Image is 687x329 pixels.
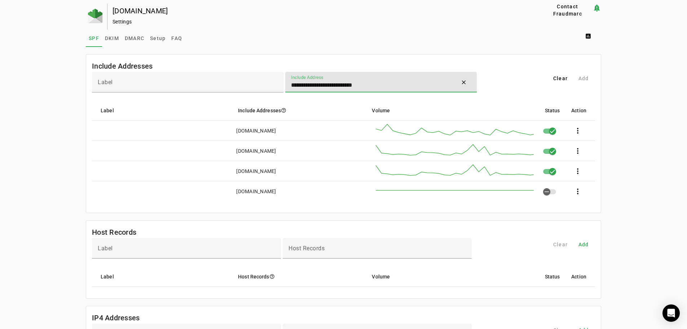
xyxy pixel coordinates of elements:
[593,4,601,12] mat-icon: notification_important
[86,54,601,213] fm-list-table: Include Addresses
[122,30,147,47] a: DMARC
[98,79,113,86] mat-label: Label
[171,36,182,41] span: FAQ
[454,74,477,91] button: Clear
[281,108,286,113] i: help_outline
[86,220,601,299] fm-list-table: Host Records
[89,36,99,41] span: SPF
[232,100,366,121] mat-header-cell: Include Addresses
[105,36,119,41] span: DKIM
[565,267,595,287] mat-header-cell: Action
[113,18,519,25] div: Settings
[232,267,366,287] mat-header-cell: Host Records
[150,36,166,41] span: Setup
[269,274,275,279] i: help_outline
[366,267,539,287] mat-header-cell: Volume
[543,4,593,17] button: Contact Fraudmarc
[289,245,325,252] mat-label: Host Records
[549,72,572,85] button: Clear
[147,30,168,47] a: Setup
[92,312,140,324] mat-card-title: IP4 Addresses
[92,100,232,121] mat-header-cell: Label
[539,267,566,287] mat-header-cell: Status
[113,7,519,14] div: [DOMAIN_NAME]
[86,30,102,47] a: SPF
[236,188,276,195] div: [DOMAIN_NAME]
[102,30,122,47] a: DKIM
[236,168,276,175] div: [DOMAIN_NAME]
[553,75,568,82] span: Clear
[578,241,589,248] span: Add
[236,127,276,134] div: [DOMAIN_NAME]
[366,100,539,121] mat-header-cell: Volume
[572,238,595,251] button: Add
[291,75,323,80] mat-label: Include Address
[565,100,595,121] mat-header-cell: Action
[539,100,566,121] mat-header-cell: Status
[98,245,113,252] mat-label: Label
[92,226,136,238] mat-card-title: Host Records
[168,30,185,47] a: FAQ
[92,267,232,287] mat-header-cell: Label
[125,36,144,41] span: DMARC
[88,9,102,23] img: Fraudmarc Logo
[662,304,680,322] div: Open Intercom Messenger
[92,60,153,72] mat-card-title: Include Addresses
[236,147,276,155] div: [DOMAIN_NAME]
[546,3,590,17] span: Contact Fraudmarc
